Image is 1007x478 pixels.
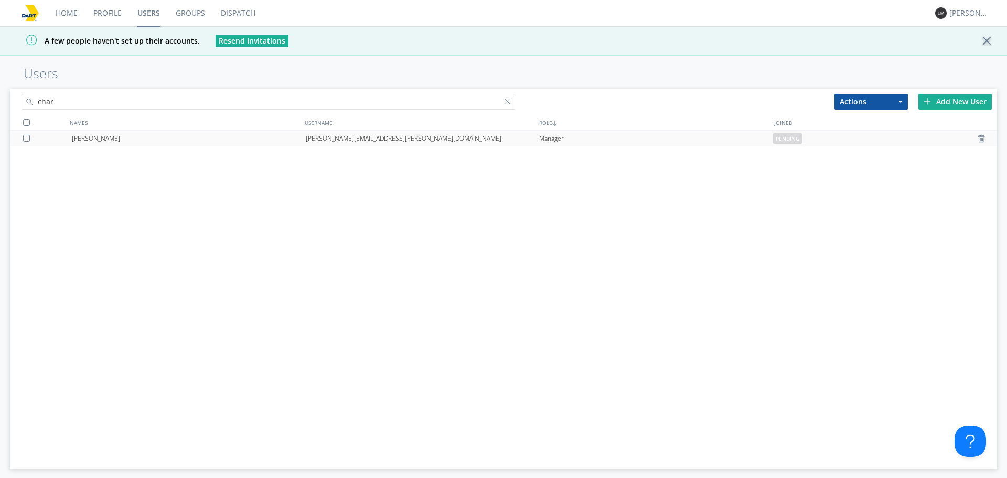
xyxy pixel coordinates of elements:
img: 373638.png [935,7,947,19]
a: [PERSON_NAME][PERSON_NAME][EMAIL_ADDRESS][PERSON_NAME][DOMAIN_NAME]Managerpending [10,131,997,146]
iframe: Toggle Customer Support [955,426,986,457]
input: Search users [22,94,515,110]
div: Manager [539,131,773,146]
div: JOINED [772,115,1006,130]
button: Resend Invitations [216,35,288,47]
span: A few people haven't set up their accounts. [8,36,200,46]
div: USERNAME [302,115,537,130]
div: Add New User [918,94,992,110]
img: 78cd887fa48448738319bff880e8b00c [21,4,40,23]
div: ROLE [537,115,772,130]
img: plus.svg [924,98,931,105]
div: [PERSON_NAME][EMAIL_ADDRESS][PERSON_NAME][DOMAIN_NAME] [306,131,540,146]
div: NAMES [67,115,302,130]
div: [PERSON_NAME] [72,131,306,146]
div: [PERSON_NAME] [949,8,989,18]
button: Actions [834,94,908,110]
span: pending [773,133,802,144]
